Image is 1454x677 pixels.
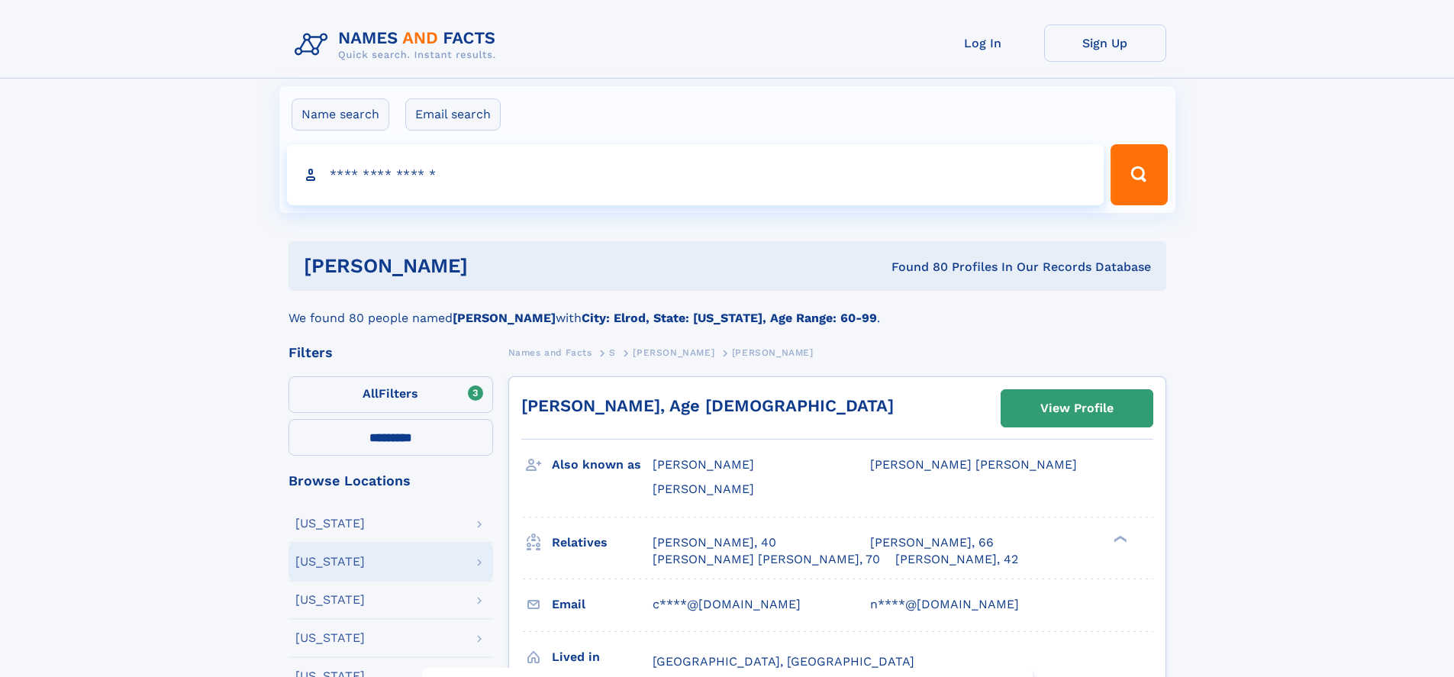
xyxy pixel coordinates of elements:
span: [PERSON_NAME] [653,457,754,472]
div: ❯ [1110,534,1128,543]
div: [US_STATE] [295,594,365,606]
span: S [609,347,616,358]
a: [PERSON_NAME], 42 [895,551,1018,568]
label: Filters [289,376,493,413]
input: search input [287,144,1104,205]
span: [PERSON_NAME] [633,347,714,358]
span: [PERSON_NAME] [653,482,754,496]
span: [GEOGRAPHIC_DATA], [GEOGRAPHIC_DATA] [653,654,914,669]
a: [PERSON_NAME], 66 [870,534,994,551]
a: [PERSON_NAME] [633,343,714,362]
a: [PERSON_NAME], Age [DEMOGRAPHIC_DATA] [521,396,894,415]
label: Email search [405,98,501,131]
h3: Email [552,592,653,617]
div: Browse Locations [289,474,493,488]
b: City: Elrod, State: [US_STATE], Age Range: 60-99 [582,311,877,325]
div: View Profile [1040,391,1114,426]
label: Name search [292,98,389,131]
b: [PERSON_NAME] [453,311,556,325]
a: Sign Up [1044,24,1166,62]
span: All [363,386,379,401]
a: [PERSON_NAME], 40 [653,534,776,551]
span: [PERSON_NAME] [PERSON_NAME] [870,457,1077,472]
h3: Lived in [552,644,653,670]
h3: Also known as [552,452,653,478]
a: Names and Facts [508,343,592,362]
a: [PERSON_NAME] [PERSON_NAME], 70 [653,551,880,568]
h3: Relatives [552,530,653,556]
img: Logo Names and Facts [289,24,508,66]
div: [US_STATE] [295,632,365,644]
a: View Profile [1001,390,1153,427]
div: [US_STATE] [295,517,365,530]
h1: [PERSON_NAME] [304,256,680,276]
span: [PERSON_NAME] [732,347,814,358]
div: Found 80 Profiles In Our Records Database [679,259,1151,276]
div: [US_STATE] [295,556,365,568]
div: We found 80 people named with . [289,291,1166,327]
a: S [609,343,616,362]
a: Log In [922,24,1044,62]
div: Filters [289,346,493,359]
button: Search Button [1111,144,1167,205]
